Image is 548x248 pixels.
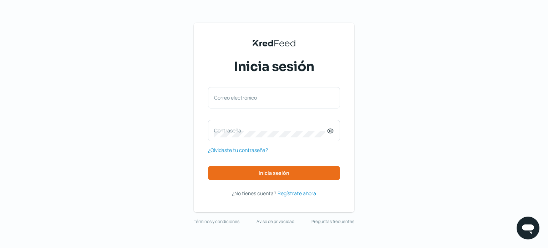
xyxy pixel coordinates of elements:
label: Contraseña [214,127,327,134]
img: chatIcon [521,221,535,235]
a: Términos y condiciones [194,218,239,226]
a: ¿Olvidaste tu contraseña? [208,146,268,155]
span: Inicia sesión [259,171,289,176]
span: ¿No tienes cuenta? [232,190,276,197]
a: Aviso de privacidad [257,218,294,226]
label: Correo electrónico [214,94,327,101]
a: Preguntas frecuentes [311,218,354,226]
span: Inicia sesión [234,58,314,76]
button: Inicia sesión [208,166,340,180]
a: Regístrate ahora [278,189,316,198]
